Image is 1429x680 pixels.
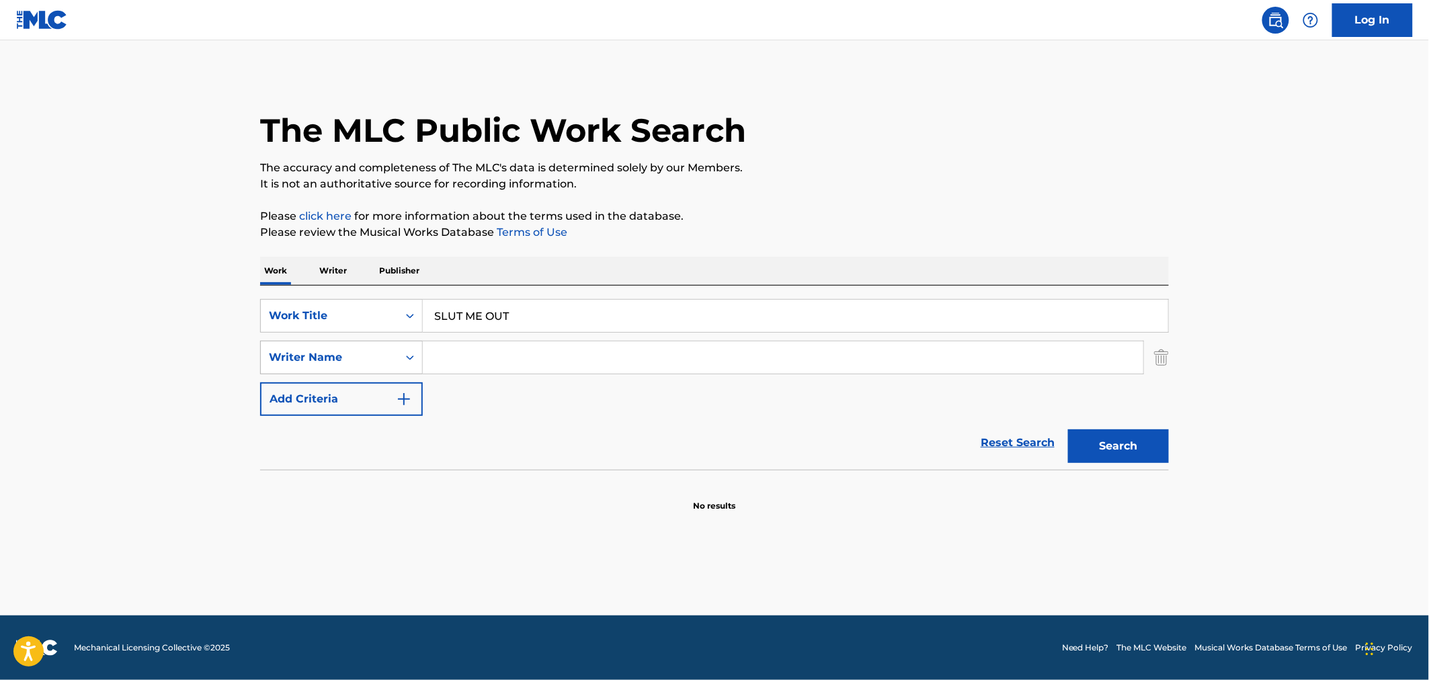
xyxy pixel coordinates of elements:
[1117,642,1187,654] a: The MLC Website
[694,484,736,512] p: No results
[1303,12,1319,28] img: help
[260,382,423,416] button: Add Criteria
[260,110,746,151] h1: The MLC Public Work Search
[260,160,1169,176] p: The accuracy and completeness of The MLC's data is determined solely by our Members.
[260,208,1169,224] p: Please for more information about the terms used in the database.
[1332,3,1413,37] a: Log In
[260,224,1169,241] p: Please review the Musical Works Database
[16,640,58,656] img: logo
[260,299,1169,470] form: Search Form
[260,257,291,285] p: Work
[269,308,390,324] div: Work Title
[1268,12,1284,28] img: search
[1356,642,1413,654] a: Privacy Policy
[1195,642,1348,654] a: Musical Works Database Terms of Use
[299,210,352,222] a: click here
[1362,615,1429,680] iframe: Chat Widget
[1262,7,1289,34] a: Public Search
[974,428,1061,458] a: Reset Search
[315,257,351,285] p: Writer
[269,349,390,366] div: Writer Name
[16,10,68,30] img: MLC Logo
[375,257,423,285] p: Publisher
[74,642,230,654] span: Mechanical Licensing Collective © 2025
[260,176,1169,192] p: It is not an authoritative source for recording information.
[396,391,412,407] img: 9d2ae6d4665cec9f34b9.svg
[494,226,567,239] a: Terms of Use
[1068,429,1169,463] button: Search
[1297,7,1324,34] div: Help
[1366,629,1374,669] div: Drag
[1154,341,1169,374] img: Delete Criterion
[1062,642,1109,654] a: Need Help?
